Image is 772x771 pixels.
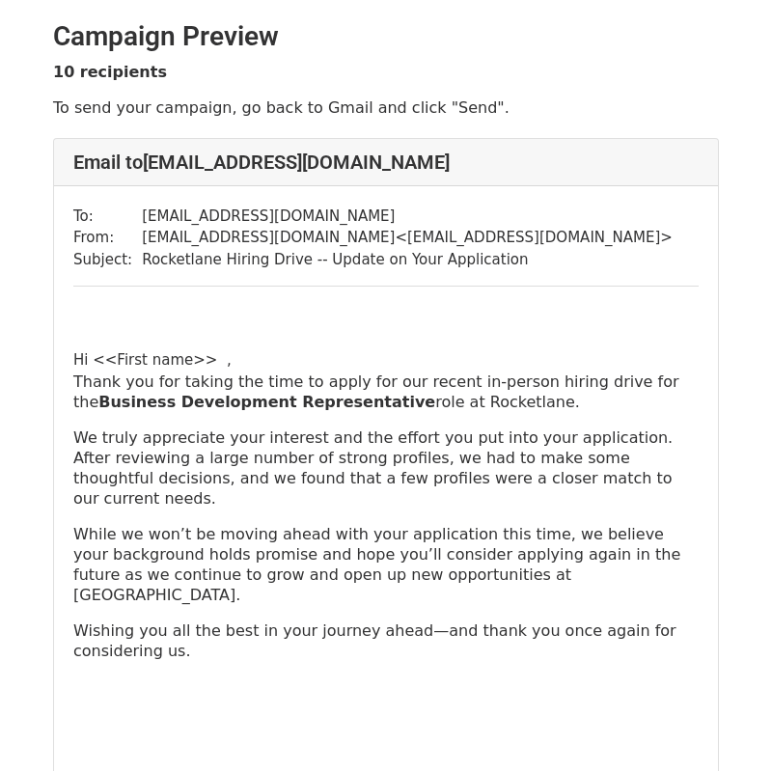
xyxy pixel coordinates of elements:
td: [EMAIL_ADDRESS][DOMAIN_NAME] [142,206,673,228]
td: From: [73,227,142,249]
strong: 10 recipients [53,63,167,81]
p: Wishing you all the best in your journey ahead—and thank you once again for considering us. [73,620,699,661]
p: Thank you for taking the time to apply for our recent in-person hiring drive for the role at Rock... [73,372,699,412]
p: We truly appreciate your interest and the effort you put into your application. After reviewing a... [73,427,699,509]
b: Business Development Representative [98,393,435,411]
h4: Email to [EMAIL_ADDRESS][DOMAIN_NAME] [73,151,699,174]
p: While we won’t be moving ahead with your application this time, we believe your background holds ... [73,524,699,605]
td: Rocketlane Hiring Drive -- Update on Your Application [142,249,673,271]
td: [EMAIL_ADDRESS][DOMAIN_NAME] < [EMAIL_ADDRESS][DOMAIN_NAME] > [142,227,673,249]
p: To send your campaign, go back to Gmail and click "Send". [53,97,719,118]
td: Subject: [73,249,142,271]
h2: Campaign Preview [53,20,719,53]
div: Hi <<First name>> , [73,349,699,372]
td: To: [73,206,142,228]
